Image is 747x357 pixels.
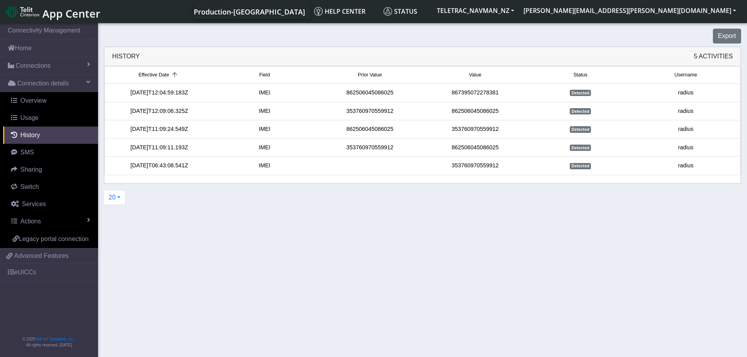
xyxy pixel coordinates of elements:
[713,29,741,43] button: Export
[20,183,39,190] span: Switch
[16,61,51,71] span: Connections
[3,109,98,127] a: Usage
[17,79,69,88] span: Connection details
[212,161,318,170] div: IMEI
[570,145,591,151] span: Detected
[104,47,741,66] div: History
[6,3,99,20] a: App Center
[42,6,100,21] span: App Center
[20,132,40,138] span: History
[570,90,591,96] span: Detected
[22,201,46,207] span: Services
[423,89,528,97] div: 867395072278381
[3,178,98,196] a: Switch
[694,52,733,61] span: 5 Activities
[314,7,323,16] img: knowledge.svg
[3,196,98,213] a: Services
[317,107,423,116] div: 353760970559912
[212,125,318,134] div: IMEI
[19,236,89,242] span: Legacy portal connection
[423,143,528,152] div: 862506045086025
[20,166,42,173] span: Sharing
[633,89,739,97] div: radius
[104,190,125,205] button: 20
[259,71,270,79] span: Field
[107,161,212,170] div: [DATE]T06:43:08.541Z
[317,89,423,97] div: 862506045086025
[35,337,75,341] a: Telit IoT Solutions, Inc.
[3,144,98,161] a: SMS
[107,107,212,116] div: [DATE]T12:09:06.325Z
[383,7,417,16] span: Status
[432,4,519,18] button: TELETRAC_NAVMAN_NZ
[423,107,528,116] div: 862506045086025
[107,89,212,97] div: [DATE]T12:04:59.183Z
[212,107,318,116] div: IMEI
[570,163,591,169] span: Detected
[20,114,38,121] span: Usage
[107,125,212,134] div: [DATE]T11:09:24.549Z
[674,71,697,79] span: Username
[3,92,98,109] a: Overview
[20,97,47,104] span: Overview
[314,7,365,16] span: Help center
[3,161,98,178] a: Sharing
[212,89,318,97] div: IMEI
[570,108,591,114] span: Detected
[633,107,739,116] div: radius
[380,4,432,19] a: Status
[423,125,528,134] div: 353760970559912
[311,4,380,19] a: Help center
[383,7,392,16] img: status.svg
[423,161,528,170] div: 353760970559912
[358,71,382,79] span: Prior Value
[20,149,34,156] span: SMS
[317,125,423,134] div: 862506045086025
[194,7,305,16] span: Production-[GEOGRAPHIC_DATA]
[570,126,591,132] span: Detected
[633,161,739,170] div: radius
[14,251,69,261] span: Advanced Features
[3,213,98,230] a: Actions
[633,143,739,152] div: radius
[138,71,169,79] span: Effective Date
[107,143,212,152] div: [DATE]T11:09:11.193Z
[20,218,41,225] span: Actions
[519,4,741,18] button: [PERSON_NAME][EMAIL_ADDRESS][PERSON_NAME][DOMAIN_NAME]
[317,143,423,152] div: 353760970559912
[469,71,481,79] span: Value
[573,71,587,79] span: Status
[633,125,739,134] div: radius
[3,127,98,144] a: History
[212,143,318,152] div: IMEI
[193,4,305,19] a: Your current platform instance
[6,5,39,18] img: logo-telit-cinterion-gw-new.png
